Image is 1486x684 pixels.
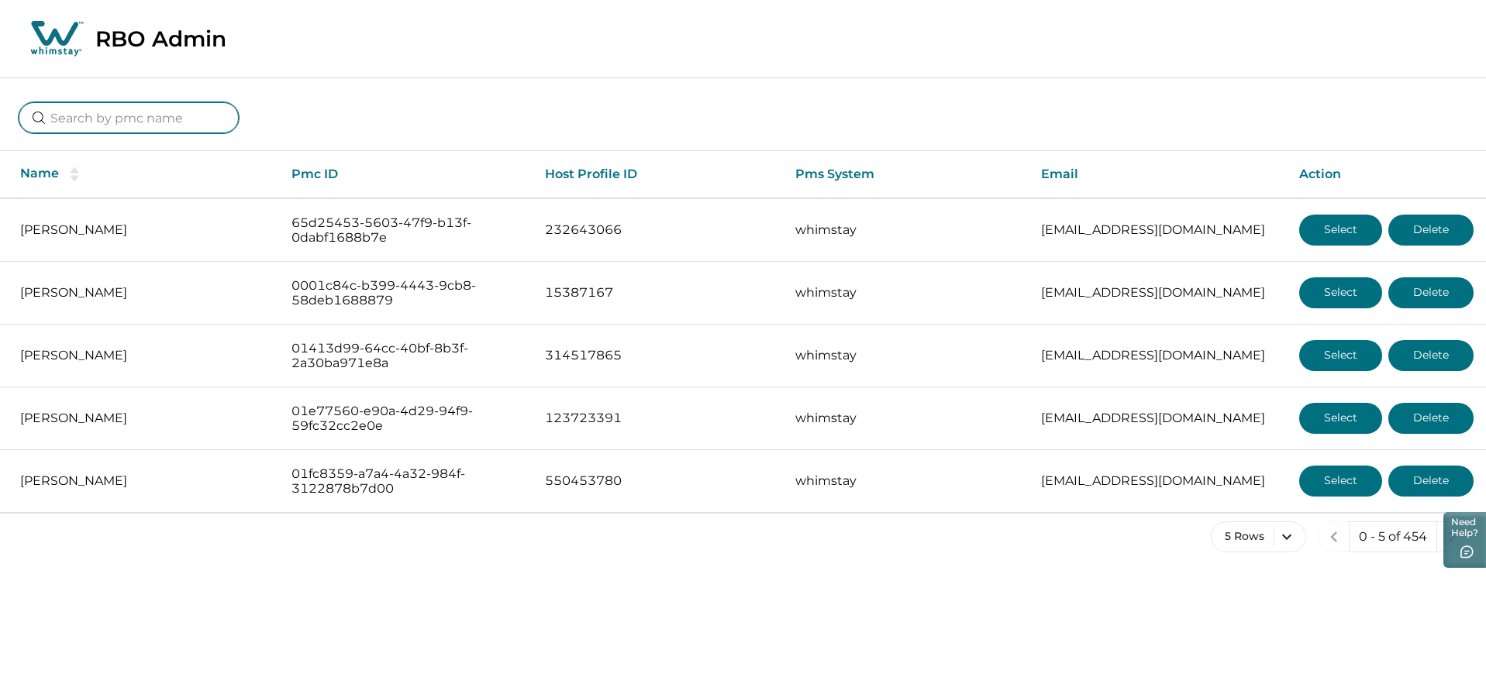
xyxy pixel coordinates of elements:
p: 01fc8359-a7a4-4a32-984f-3122878b7d00 [291,466,520,497]
p: [PERSON_NAME] [20,411,267,426]
p: 550453780 [545,473,771,489]
p: whimstay [795,222,1017,238]
p: [EMAIL_ADDRESS][DOMAIN_NAME] [1041,285,1274,301]
p: 314517865 [545,348,771,363]
p: 123723391 [545,411,771,426]
p: whimstay [795,473,1017,489]
button: Select [1299,277,1382,308]
th: Email [1029,151,1287,198]
button: Delete [1388,215,1474,246]
p: [EMAIL_ADDRESS][DOMAIN_NAME] [1041,411,1274,426]
th: Host Profile ID [533,151,783,198]
p: 65d25453-5603-47f9-b13f-0dabf1688b7e [291,215,520,246]
button: Select [1299,466,1382,497]
th: Action [1287,151,1486,198]
button: next page [1436,521,1467,552]
p: whimstay [795,285,1017,301]
p: 01413d99-64cc-40bf-8b3f-2a30ba971e8a [291,341,520,371]
button: Delete [1388,340,1474,371]
button: 0 - 5 of 454 [1349,521,1437,552]
p: [EMAIL_ADDRESS][DOMAIN_NAME] [1041,348,1274,363]
button: sorting [59,167,90,182]
button: previous page [1319,521,1350,552]
p: whimstay [795,348,1017,363]
button: Delete [1388,277,1474,308]
input: Search by pmc name [19,102,239,133]
p: [EMAIL_ADDRESS][DOMAIN_NAME] [1041,222,1274,238]
p: whimstay [795,411,1017,426]
p: [PERSON_NAME] [20,285,267,301]
p: [PERSON_NAME] [20,348,267,363]
button: Delete [1388,403,1474,434]
p: 15387167 [545,285,771,301]
p: [PERSON_NAME] [20,222,267,238]
p: 232643066 [545,222,771,238]
button: Delete [1388,466,1474,497]
p: [PERSON_NAME] [20,473,267,489]
th: Pms System [783,151,1029,198]
p: 01e77560-e90a-4d29-94f9-59fc32cc2e0e [291,404,520,434]
p: RBO Admin [95,26,226,52]
p: [EMAIL_ADDRESS][DOMAIN_NAME] [1041,473,1274,489]
p: 0 - 5 of 454 [1359,529,1427,545]
button: Select [1299,215,1382,246]
th: Pmc ID [279,151,533,198]
p: 0001c84c-b399-4443-9cb8-58deb1688879 [291,278,520,308]
button: Select [1299,403,1382,434]
button: 5 Rows [1211,521,1306,552]
button: Select [1299,340,1382,371]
